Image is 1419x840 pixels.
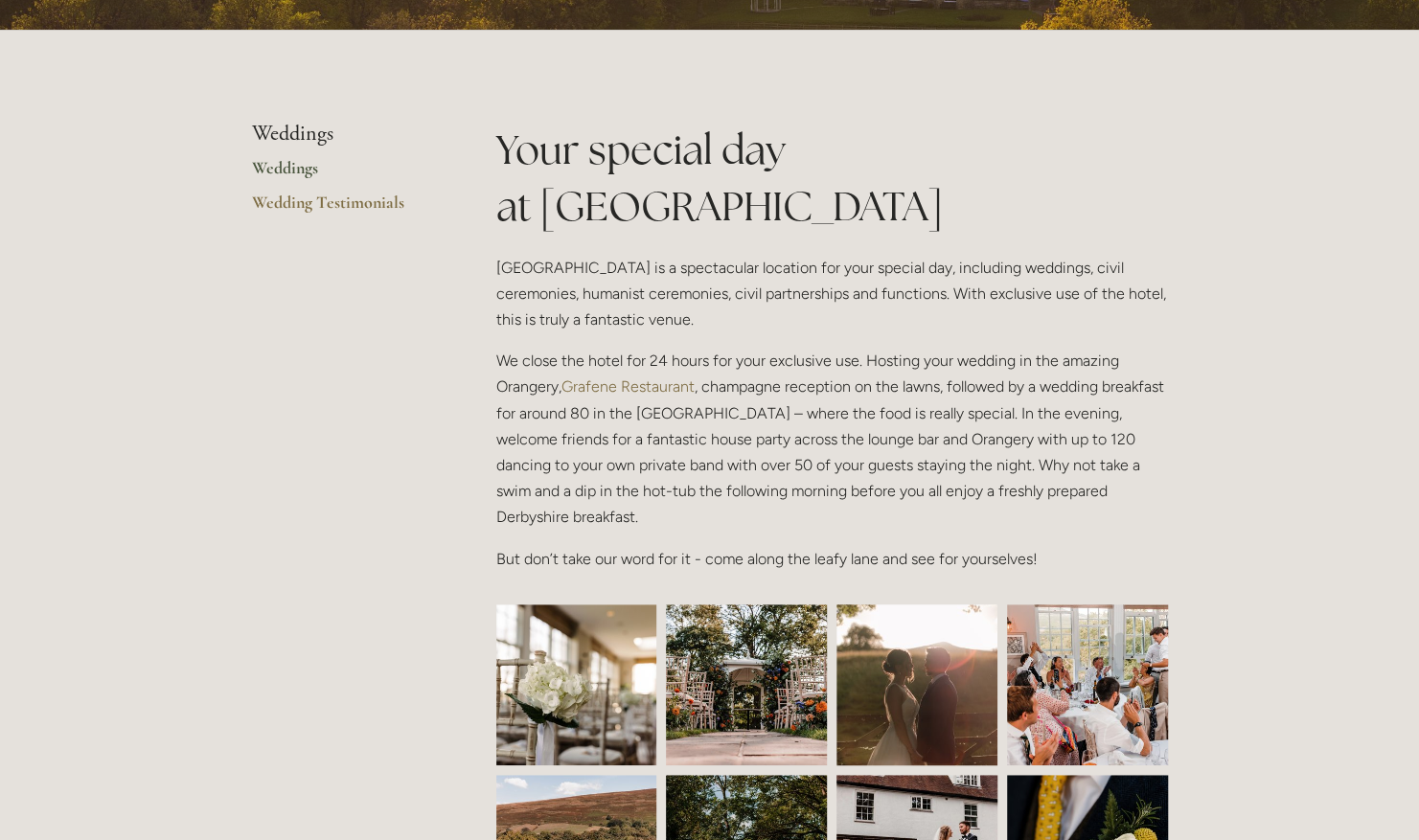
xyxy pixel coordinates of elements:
[836,564,997,806] img: Wedding Couple at Losehill House, with a stunning sunset background of Losehill itself
[252,122,435,147] li: Weddings
[252,192,435,226] a: Wedding Testimonials
[252,157,435,192] a: Weddings
[561,377,695,396] a: Grafene Restaurant
[496,348,1168,530] p: We close the hotel for 24 hours for your exclusive use. Hosting your wedding in the amazing Orang...
[626,604,867,765] img: Exclusive-Use Wedding, in the Gazebo at Losehill House
[496,255,1168,333] p: [GEOGRAPHIC_DATA] is a spectacular location for your special day, including weddings, civil cerem...
[496,546,1168,572] p: But don’t take our word for it - come along the leafy lane and see for yourselves!
[496,122,1168,235] h1: Your special day at [GEOGRAPHIC_DATA]
[456,604,698,765] img: Orangery Restaurant Exclusive-Use Wedding
[967,604,1208,765] img: Wedding Speeches at Losehill House in the Orangery Restaurant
